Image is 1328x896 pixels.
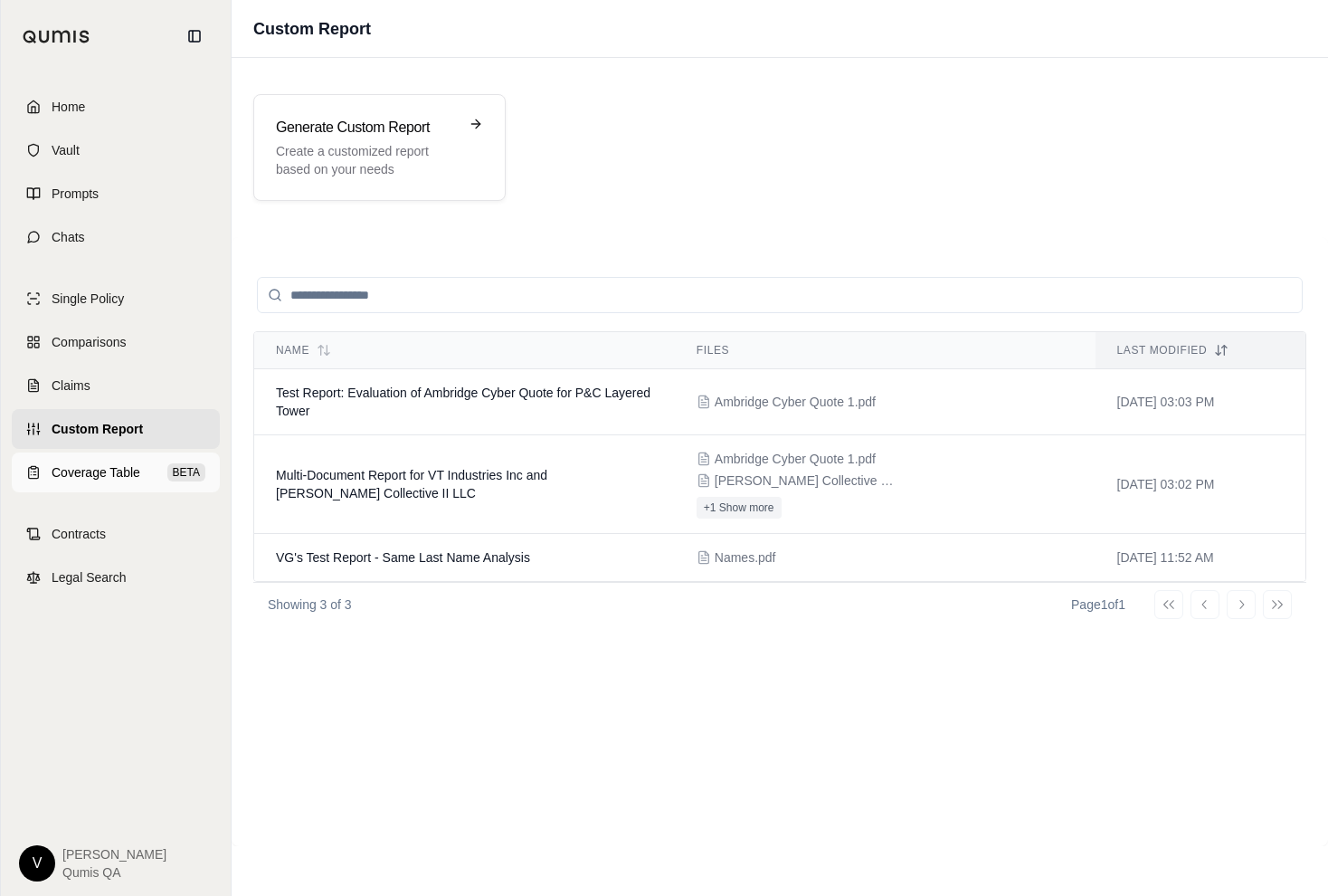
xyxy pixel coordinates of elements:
span: Claims [52,377,90,395]
div: V [19,845,55,882]
span: Ambridge Cyber Quote 1.pdf [715,393,876,411]
img: Qumis Logo [23,30,90,43]
span: Test Report: Evaluation of Ambridge Cyber Quote for P&C Layered Tower [276,386,650,418]
span: Comparisons [52,333,126,351]
div: Page 1 of 1 [1071,596,1125,614]
span: Custom Report [52,420,143,438]
a: Custom Report [12,409,220,449]
span: [PERSON_NAME] [62,845,166,863]
td: [DATE] 03:02 PM [1096,435,1305,534]
p: Showing 3 of 3 [268,596,352,614]
a: Vault [12,130,220,170]
span: Qumis QA [62,863,166,882]
a: Chats [12,217,220,257]
a: Coverage TableBETA [12,453,220,492]
span: Legal Search [52,568,127,586]
span: Vault [52,141,80,159]
span: Single Policy [52,290,124,308]
a: Claims [12,366,220,405]
span: Home [52,98,85,116]
a: Legal Search [12,558,220,597]
div: Last modified [1117,343,1284,357]
h1: Custom Report [253,16,371,42]
span: Names.pdf [715,548,776,567]
button: Collapse sidebar [180,22,209,51]
a: Contracts [12,514,220,554]
td: [DATE] 03:03 PM [1096,369,1305,435]
button: +1 Show more [697,497,782,519]
a: Single Policy [12,279,220,319]
th: Files [675,332,1096,369]
span: Coverage Table [52,463,140,481]
span: Prompts [52,185,99,203]
div: Name [276,343,653,357]
td: [DATE] 11:52 AM [1096,534,1305,582]
span: Ambridge Cyber Quote 1.pdf [715,450,876,468]
span: Multi-Document Report for VT Industries Inc and Josephine Collective II LLC [276,468,547,500]
span: Josephine Collective II DocuSign.pdf [715,472,896,490]
span: BETA [167,463,205,481]
span: VG's Test Report - Same Last Name Analysis [276,550,530,565]
p: Create a customized report based on your needs [276,142,458,178]
a: Comparisons [12,322,220,362]
span: Chats [52,228,85,246]
span: Contracts [52,525,106,543]
a: Prompts [12,174,220,214]
a: Home [12,87,220,127]
h3: Generate Custom Report [276,117,458,138]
